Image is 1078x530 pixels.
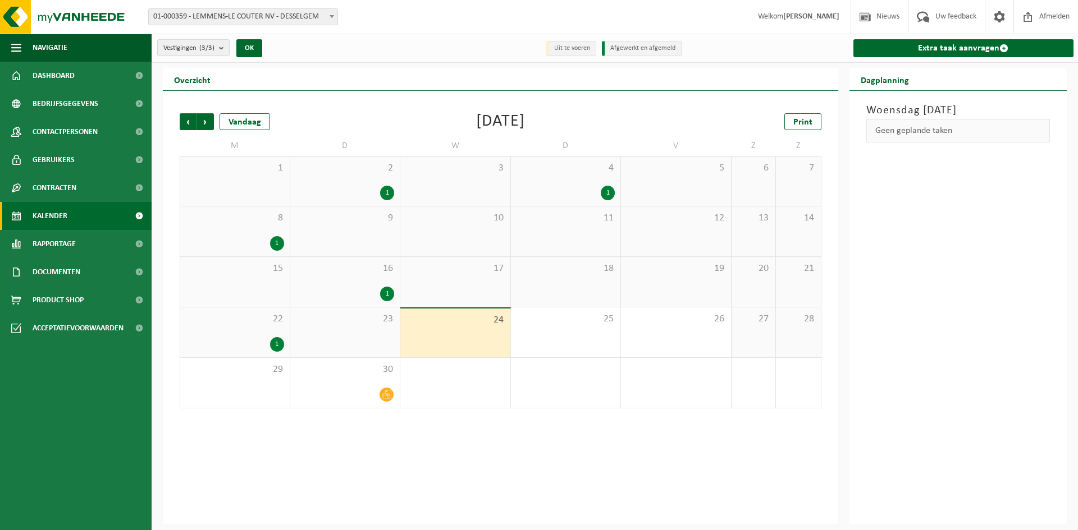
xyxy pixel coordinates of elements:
span: 7 [782,162,815,174]
span: 26 [627,313,725,325]
span: Vorige [180,113,197,130]
div: 1 [601,186,615,200]
span: 14 [782,212,815,224]
span: Dashboard [33,62,75,90]
span: Rapportage [33,230,76,258]
span: Vestigingen [163,40,214,57]
span: Volgende [197,113,214,130]
span: 3 [406,162,505,174]
span: 18 [517,262,615,275]
span: 01-000359 - LEMMENS-LE COUTER NV - DESSELGEM [148,8,338,25]
span: 19 [627,262,725,275]
span: 28 [782,313,815,325]
a: Extra taak aanvragen [853,39,1074,57]
span: 9 [296,212,395,224]
span: 20 [737,262,770,275]
span: Kalender [33,202,67,230]
span: 16 [296,262,395,275]
span: Acceptatievoorwaarden [33,314,124,342]
a: Print [784,113,821,130]
span: Navigatie [33,34,67,62]
td: W [400,136,511,156]
div: Vandaag [220,113,270,130]
span: 8 [186,212,284,224]
td: Z [776,136,821,156]
span: 13 [737,212,770,224]
h3: Woensdag [DATE] [866,102,1050,119]
span: Documenten [33,258,80,286]
td: V [621,136,732,156]
div: 1 [380,287,394,301]
span: Bedrijfsgegevens [33,90,98,118]
span: Gebruikers [33,146,75,174]
count: (3/3) [199,44,214,52]
span: 17 [406,262,505,275]
span: 6 [737,162,770,174]
td: D [511,136,622,156]
span: 30 [296,363,395,376]
button: OK [236,39,262,57]
li: Uit te voeren [546,41,596,56]
div: 1 [380,186,394,200]
li: Afgewerkt en afgemeld [602,41,682,56]
strong: [PERSON_NAME] [783,12,839,21]
div: [DATE] [476,113,525,130]
span: 2 [296,162,395,174]
span: Product Shop [33,286,84,314]
button: Vestigingen(3/3) [157,39,230,56]
span: Print [793,118,812,127]
div: Geen geplande taken [866,119,1050,142]
span: 01-000359 - LEMMENS-LE COUTER NV - DESSELGEM [149,9,337,25]
span: 12 [627,212,725,224]
span: 11 [517,212,615,224]
span: 29 [186,363,284,376]
span: 23 [296,313,395,325]
div: 1 [270,337,284,352]
span: 22 [186,313,284,325]
span: 10 [406,212,505,224]
span: 21 [782,262,815,275]
h2: Overzicht [163,68,222,90]
span: Contactpersonen [33,118,98,146]
td: Z [732,136,776,156]
td: D [290,136,401,156]
span: 1 [186,162,284,174]
span: 15 [186,262,284,275]
div: 1 [270,236,284,251]
span: 25 [517,313,615,325]
h2: Dagplanning [849,68,920,90]
span: 5 [627,162,725,174]
span: 4 [517,162,615,174]
span: 27 [737,313,770,325]
span: 24 [406,314,505,326]
td: M [180,136,290,156]
span: Contracten [33,174,76,202]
